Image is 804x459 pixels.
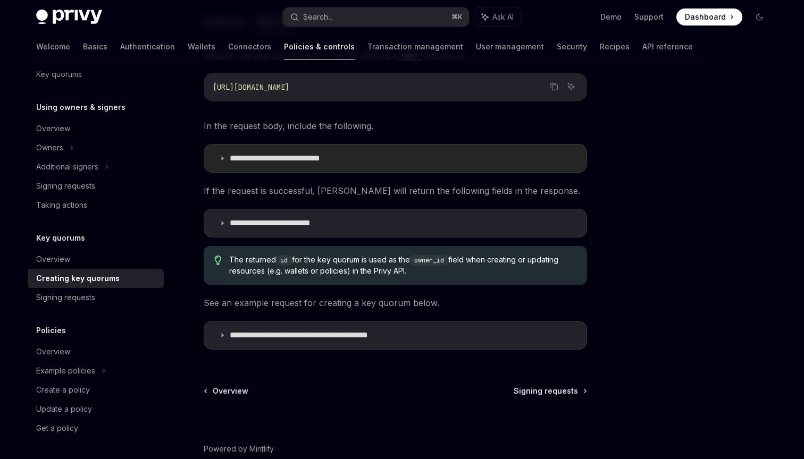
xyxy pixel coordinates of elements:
span: Overview [213,386,248,396]
div: Owners [36,141,63,154]
a: Basics [83,34,107,59]
a: Taking actions [28,195,164,215]
div: Overview [36,345,70,358]
a: Powered by Mintlify [204,444,274,454]
span: Ask AI [492,12,514,22]
a: Overview [28,119,164,138]
span: [URL][DOMAIN_NAME] [213,82,289,92]
span: Dashboard [685,12,726,22]
span: If the request is successful, [PERSON_NAME] will return the following fields in the response. [204,183,587,198]
div: Search... [303,11,333,23]
div: Example policies [36,364,95,377]
a: Demo [600,12,622,22]
a: Signing requests [514,386,586,396]
div: Update a policy [36,403,92,415]
span: The returned for the key quorum is used as the field when creating or updating resources (e.g. wa... [229,254,576,276]
div: Get a policy [36,422,78,435]
h5: Key quorums [36,232,85,244]
div: Signing requests [36,180,95,192]
a: Support [634,12,664,22]
div: Create a policy [36,384,90,396]
div: Additional signers [36,160,98,173]
svg: Tip [214,256,222,265]
code: id [276,255,292,266]
a: Overview [28,342,164,361]
a: Get a policy [28,419,164,438]
h5: Policies [36,324,66,337]
button: Search...⌘K [283,7,469,27]
button: Ask AI [474,7,521,27]
a: Security [557,34,587,59]
a: Policies & controls [284,34,355,59]
span: ⌘ K [451,13,463,21]
div: Overview [36,122,70,135]
img: dark logo [36,10,102,24]
div: Overview [36,253,70,266]
div: Signing requests [36,291,95,304]
a: Recipes [600,34,630,59]
div: Creating key quorums [36,272,120,285]
a: Wallets [188,34,215,59]
button: Copy the contents from the code block [547,80,561,93]
a: Signing requests [28,288,164,307]
a: Creating key quorums [28,269,164,288]
a: User management [476,34,544,59]
a: Overview [28,250,164,269]
code: owner_id [410,255,448,266]
span: In the request body, include the following. [204,118,587,133]
a: Authentication [120,34,175,59]
a: Welcome [36,34,70,59]
button: Ask AI [564,80,578,93]
h5: Using owners & signers [36,101,125,114]
span: Signing requests [514,386,578,396]
button: Toggle dark mode [751,8,768,25]
a: Create a policy [28,380,164,399]
a: Transaction management [367,34,463,59]
a: Connectors [228,34,271,59]
a: Dashboard [676,8,742,25]
a: Overview [205,386,248,396]
a: Update a policy [28,399,164,419]
a: API reference [642,34,693,59]
span: See an example request for creating a key quorum below. [204,295,587,310]
a: Signing requests [28,176,164,195]
div: Taking actions [36,199,87,211]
